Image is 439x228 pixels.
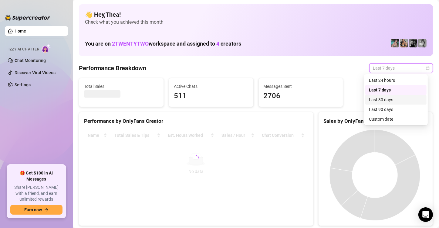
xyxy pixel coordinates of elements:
a: Discover Viral Videos [15,70,56,75]
span: 🎁 Get $100 in AI Messages [10,170,62,182]
div: Performance by OnlyFans Creator [84,117,308,125]
span: loading [193,155,199,161]
span: Total Sales [84,83,159,90]
img: MJaee (Free) [400,39,408,47]
span: arrow-right [44,208,49,212]
div: Open Intercom Messenger [418,207,433,222]
img: Kennedy (VIP) [409,39,417,47]
span: Earn now [24,207,42,212]
div: Last 7 days [369,87,423,93]
div: Last 24 hours [365,75,427,85]
div: Last 90 days [369,106,423,113]
span: Izzy AI Chatter [8,47,39,52]
h4: 👋 Hey, Thea ! [85,10,427,19]
img: Kennedy (Free) [418,39,427,47]
h1: You are on workspace and assigned to creators [85,40,241,47]
div: Last 30 days [369,96,423,103]
span: Active Chats [174,83,248,90]
div: Custom date [369,116,423,123]
div: Last 90 days [365,105,427,114]
a: Chat Monitoring [15,58,46,63]
span: 2706 [264,90,338,102]
h4: Performance Breakdown [79,64,146,72]
div: Last 30 days [365,95,427,105]
div: Last 7 days [365,85,427,95]
div: Sales by OnlyFans Creator [323,117,428,125]
span: 2TWENTYTWO [112,40,149,47]
img: MJaee (VIP) [391,39,399,47]
a: Home [15,29,26,33]
span: 511 [174,90,248,102]
span: Messages Sent [264,83,338,90]
span: Share [PERSON_NAME] with a friend, and earn unlimited rewards [10,185,62,202]
img: AI Chatter [42,44,51,53]
span: 4 [216,40,219,47]
div: Custom date [365,114,427,124]
a: Settings [15,82,31,87]
button: Earn nowarrow-right [10,205,62,215]
span: Check what you achieved this month [85,19,427,26]
img: logo-BBDzfeDw.svg [5,15,50,21]
span: calendar [426,66,430,70]
span: Last 7 days [373,64,429,73]
div: Last 24 hours [369,77,423,84]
